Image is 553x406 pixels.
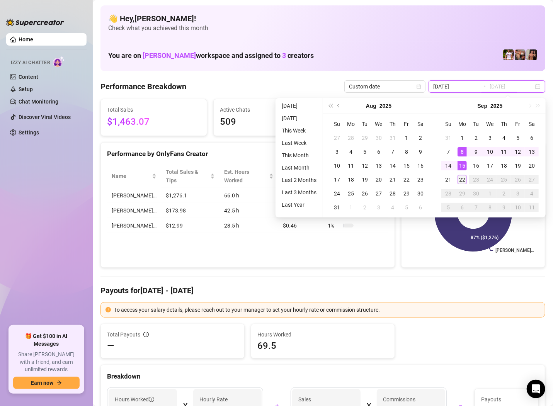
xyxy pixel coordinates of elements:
div: 14 [388,161,397,170]
div: 8 [402,147,411,156]
td: 2025-09-16 [469,159,483,173]
td: 2025-09-04 [497,131,511,145]
a: Home [19,36,33,42]
span: Sales [298,395,354,404]
div: 6 [458,203,467,212]
td: 2025-09-27 [525,173,539,187]
span: calendar [417,84,421,89]
div: 12 [360,161,369,170]
td: [PERSON_NAME]… [107,188,161,203]
td: 2025-09-09 [469,145,483,159]
td: 2025-09-08 [455,145,469,159]
div: 7 [444,147,453,156]
h4: Performance Breakdown [100,81,186,92]
div: 6 [527,133,536,143]
text: [PERSON_NAME]… [495,248,534,253]
div: 21 [444,175,453,184]
div: 27 [527,175,536,184]
div: 15 [458,161,467,170]
th: Fr [400,117,413,131]
div: 2 [360,203,369,212]
li: This Month [279,151,320,160]
li: [DATE] [279,114,320,123]
h4: Payouts for [DATE] - [DATE] [100,285,545,296]
td: 2025-08-26 [358,187,372,200]
div: 4 [346,147,356,156]
td: 42.5 h [219,203,278,218]
div: 10 [485,147,495,156]
td: 2025-09-07 [441,145,455,159]
input: Start date [433,82,477,91]
div: 9 [499,203,509,212]
th: Tu [358,117,372,131]
div: 21 [388,175,397,184]
td: 2025-10-11 [525,200,539,214]
div: 2 [416,133,425,143]
div: 13 [527,147,536,156]
td: 2025-08-09 [413,145,427,159]
div: 31 [388,133,397,143]
td: 2025-10-08 [483,200,497,214]
div: 19 [513,161,522,170]
li: Last 3 Months [279,188,320,197]
img: Hector [503,49,514,60]
span: 3 [282,51,286,59]
span: to [480,83,487,90]
span: — [107,340,114,352]
a: Settings [19,129,39,136]
button: Earn nowarrow-right [13,377,80,389]
td: 2025-08-24 [330,187,344,200]
div: 11 [346,161,356,170]
div: 5 [360,147,369,156]
div: 22 [458,175,467,184]
td: 2025-09-25 [497,173,511,187]
td: 2025-07-31 [386,131,400,145]
span: Active Chats [220,105,313,114]
td: 2025-08-05 [358,145,372,159]
div: 28 [444,189,453,198]
td: 2025-09-11 [497,145,511,159]
td: 2025-08-16 [413,159,427,173]
img: Zach [526,49,537,60]
td: 2025-10-02 [497,187,511,200]
th: Sa [525,117,539,131]
td: 2025-09-06 [525,131,539,145]
span: $1,463.07 [107,115,201,129]
td: 2025-09-24 [483,173,497,187]
span: 1 % [328,221,340,230]
div: 26 [513,175,522,184]
td: 2025-08-23 [413,173,427,187]
td: 2025-09-03 [372,200,386,214]
td: 2025-09-13 [525,145,539,159]
div: 12 [513,147,522,156]
td: $0.46 [278,218,323,233]
div: 13 [374,161,383,170]
td: 2025-09-20 [525,159,539,173]
td: 2025-08-31 [330,200,344,214]
td: 2025-10-07 [469,200,483,214]
td: 2025-09-23 [469,173,483,187]
div: 30 [471,189,481,198]
span: Earn now [31,380,53,386]
td: [PERSON_NAME]… [107,218,161,233]
button: Previous month (PageUp) [335,98,343,114]
span: 🎁 Get $100 in AI Messages [13,333,80,348]
td: [PERSON_NAME]… [107,203,161,218]
div: 31 [444,133,453,143]
div: 18 [499,161,509,170]
td: 2025-09-30 [469,187,483,200]
th: Th [386,117,400,131]
a: Chat Monitoring [19,99,58,105]
div: 15 [402,161,411,170]
th: Sa [413,117,427,131]
div: 3 [374,203,383,212]
th: Su [330,117,344,131]
th: Su [441,117,455,131]
td: 2025-08-30 [413,187,427,200]
div: 1 [402,133,411,143]
div: 24 [485,175,495,184]
a: Discover Viral Videos [19,114,71,120]
article: Hourly Rate [199,395,228,404]
div: 11 [499,147,509,156]
div: 27 [374,189,383,198]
